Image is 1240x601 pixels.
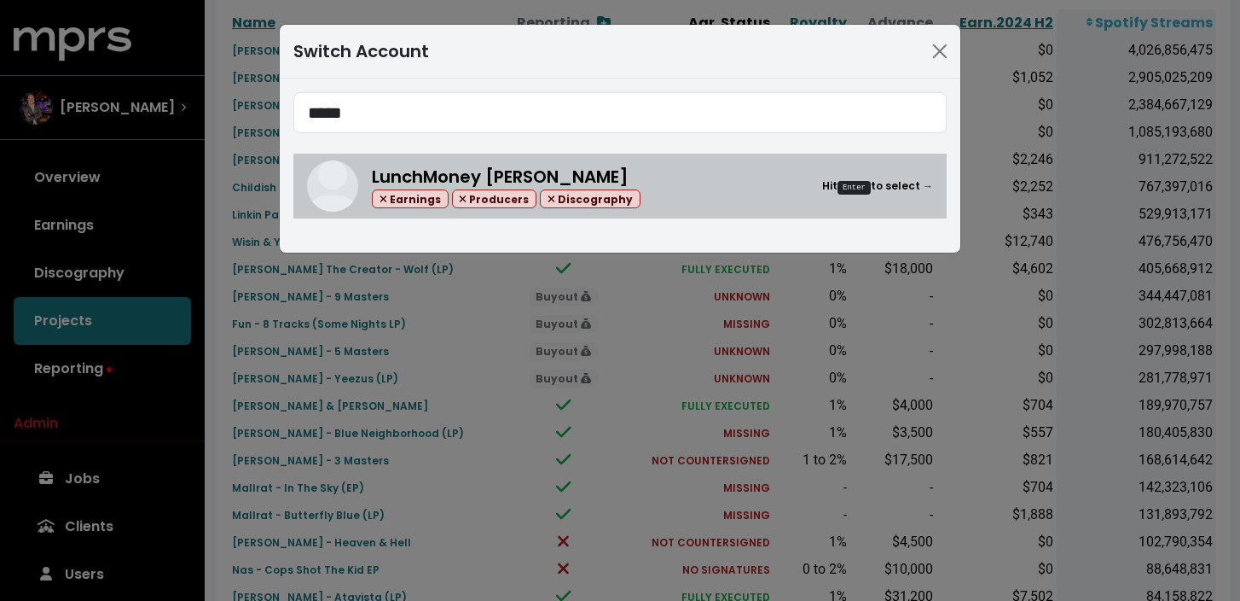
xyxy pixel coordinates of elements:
div: Switch Account [293,38,429,64]
span: LunchMoney [PERSON_NAME] [372,165,629,189]
span: Discography [540,190,640,209]
button: Close [926,38,953,65]
a: LunchMoney LewisLunchMoney [PERSON_NAME] Earnings Producers DiscographyHitEnterto select → [293,154,947,219]
small: Hit to select → [822,178,933,195]
span: Earnings [372,190,449,209]
img: LunchMoney Lewis [307,160,358,212]
input: Search accounts [293,92,947,133]
span: Producers [452,190,537,209]
kbd: Enter [837,181,871,195]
